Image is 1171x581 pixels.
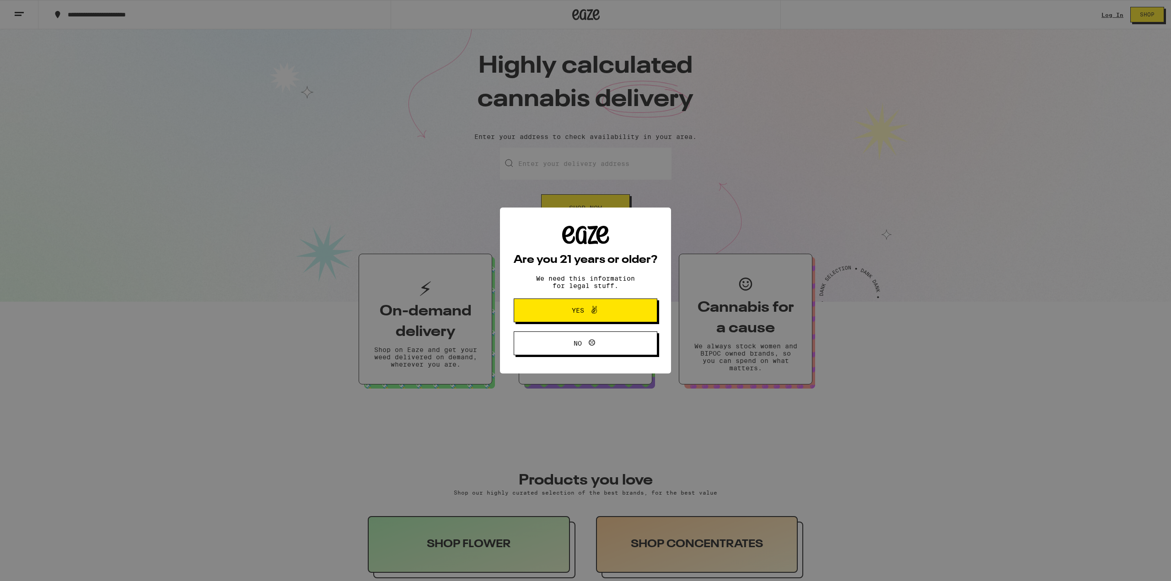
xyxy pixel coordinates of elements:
p: We need this information for legal stuff. [528,275,643,289]
span: Yes [572,307,584,314]
button: No [514,331,657,355]
button: Yes [514,298,657,322]
h2: Are you 21 years or older? [514,255,657,266]
span: No [574,340,582,346]
span: Hi. Need any help? [5,6,66,14]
